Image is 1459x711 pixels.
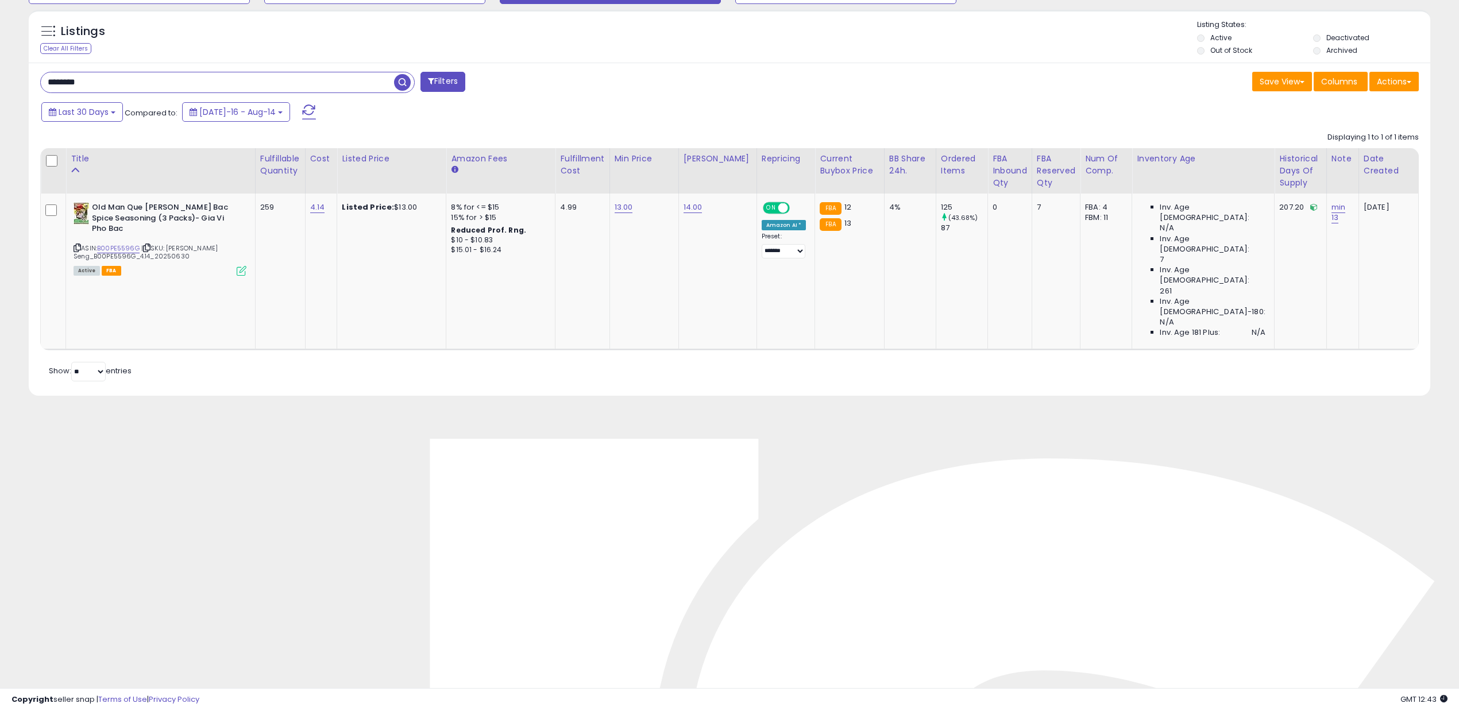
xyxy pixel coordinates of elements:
[260,153,300,177] div: Fulfillable Quantity
[1279,153,1322,189] div: Historical Days Of Supply
[310,153,333,165] div: Cost
[1279,202,1318,212] div: 207.20
[1085,202,1123,212] div: FBA: 4
[61,24,105,40] h5: Listings
[1037,153,1075,189] div: FBA Reserved Qty
[820,202,841,215] small: FBA
[941,202,987,212] div: 125
[762,220,806,230] div: Amazon AI *
[74,266,100,276] span: All listings currently available for purchase on Amazon
[102,266,121,276] span: FBA
[1210,45,1252,55] label: Out of Stock
[993,153,1027,189] div: FBA inbound Qty
[941,153,983,177] div: Ordered Items
[1364,202,1410,212] div: [DATE]
[74,244,218,261] span: | SKU: [PERSON_NAME] Seng_B00PE5596G_4.14_20250630
[59,106,109,118] span: Last 30 Days
[1160,254,1164,265] span: 7
[1326,33,1369,42] label: Deactivated
[1085,212,1123,223] div: FBM: 11
[1160,234,1265,254] span: Inv. Age [DEMOGRAPHIC_DATA]:
[1327,132,1419,143] div: Displaying 1 to 1 of 1 items
[125,107,177,118] span: Compared to:
[199,106,276,118] span: [DATE]-16 - Aug-14
[310,202,325,213] a: 4.14
[49,365,132,376] span: Show: entries
[71,153,250,165] div: Title
[342,202,394,212] b: Listed Price:
[451,235,546,245] div: $10 - $10.83
[1085,153,1127,177] div: Num of Comp.
[1331,202,1345,223] a: min 13
[889,202,927,212] div: 4%
[97,244,140,253] a: B00PE5596G
[40,43,91,54] div: Clear All Filters
[342,202,437,212] div: $13.00
[1160,317,1174,327] span: N/A
[1210,33,1232,42] label: Active
[615,202,633,213] a: 13.00
[451,153,550,165] div: Amazon Fees
[560,153,604,177] div: Fulfillment Cost
[684,202,703,213] a: 14.00
[820,218,841,231] small: FBA
[1160,327,1220,338] span: Inv. Age 181 Plus:
[1252,327,1265,338] span: N/A
[948,213,978,222] small: (43.68%)
[451,245,546,255] div: $15.01 - $16.24
[1160,202,1265,223] span: Inv. Age [DEMOGRAPHIC_DATA]:
[41,102,123,122] button: Last 30 Days
[762,153,810,165] div: Repricing
[1326,45,1357,55] label: Archived
[451,165,458,175] small: Amazon Fees.
[820,153,879,177] div: Current Buybox Price
[1321,76,1357,87] span: Columns
[1197,20,1430,30] p: Listing States:
[1160,223,1174,233] span: N/A
[1364,153,1414,177] div: Date Created
[615,153,674,165] div: Min Price
[451,202,546,212] div: 8% for <= $15
[1314,72,1368,91] button: Columns
[92,202,231,237] b: Old Man Que [PERSON_NAME] Bac Spice Seasoning (3 Packs)- Gia Vi Pho Bac
[684,153,752,165] div: [PERSON_NAME]
[993,202,1023,212] div: 0
[74,202,246,275] div: ASIN:
[844,218,851,229] span: 13
[182,102,290,122] button: [DATE]-16 - Aug-14
[451,225,526,235] b: Reduced Prof. Rng.
[762,233,806,258] div: Preset:
[420,72,465,92] button: Filters
[1160,286,1171,296] span: 261
[451,212,546,223] div: 15% for > $15
[1160,265,1265,285] span: Inv. Age [DEMOGRAPHIC_DATA]:
[788,203,806,213] span: OFF
[1252,72,1312,91] button: Save View
[560,202,600,212] div: 4.99
[941,223,987,233] div: 87
[1037,202,1071,212] div: 7
[764,203,778,213] span: ON
[260,202,296,212] div: 259
[74,202,89,225] img: 51h8IeBPaEL._SL40_.jpg
[1331,153,1354,165] div: Note
[1160,296,1265,317] span: Inv. Age [DEMOGRAPHIC_DATA]-180:
[1369,72,1419,91] button: Actions
[1137,153,1269,165] div: Inventory Age
[844,202,851,212] span: 12
[342,153,441,165] div: Listed Price
[889,153,931,177] div: BB Share 24h.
